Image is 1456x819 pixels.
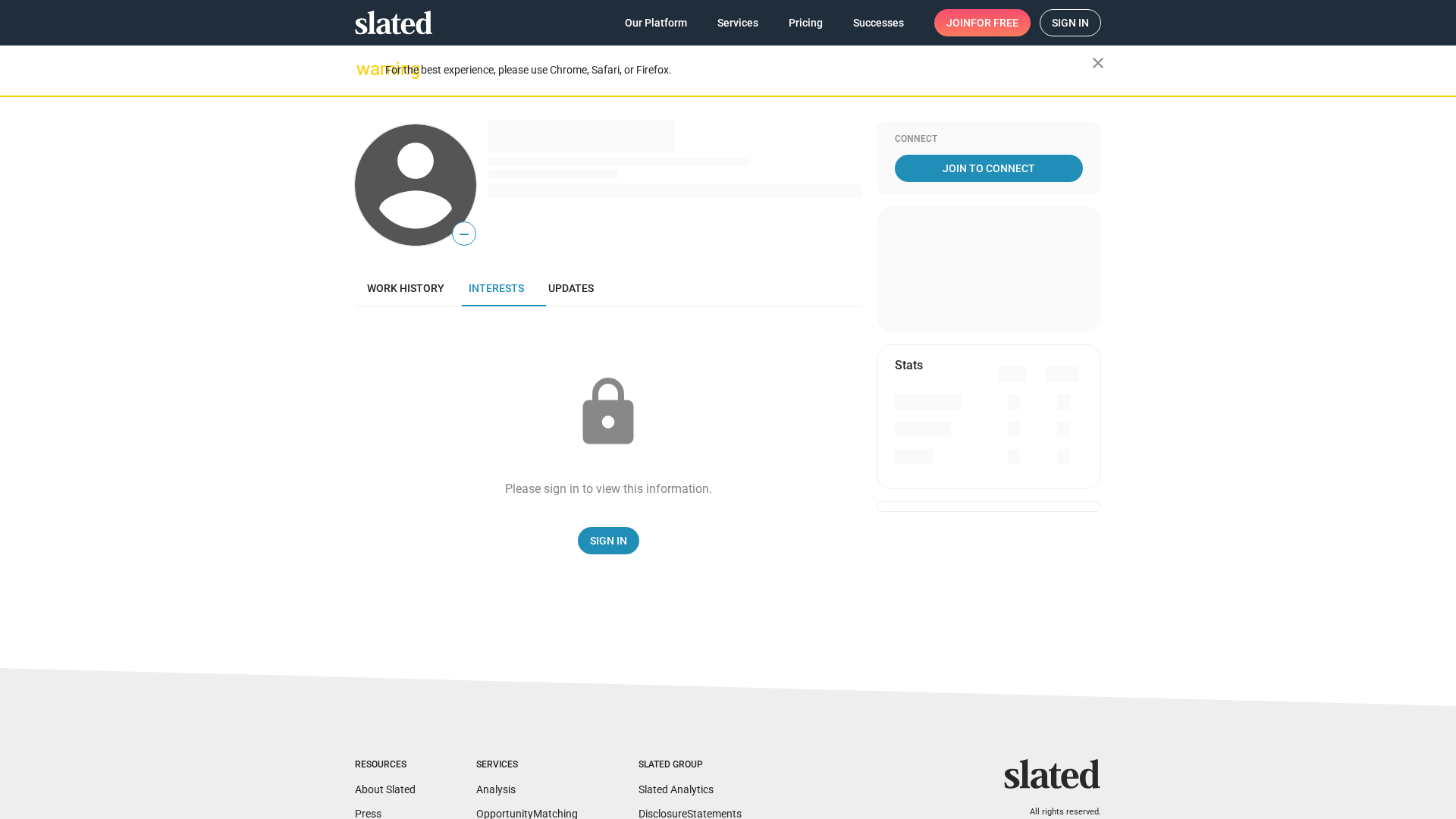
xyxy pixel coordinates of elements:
[841,9,916,36] a: Successes
[355,270,457,306] a: Work history
[476,759,578,771] div: Services
[895,357,923,373] mat-card-title: Stats
[639,783,714,795] a: Slated Analytics
[895,133,1083,146] div: Connect
[934,9,1031,36] a: Joinfor free
[355,759,416,771] div: Resources
[1089,54,1107,72] mat-icon: close
[613,9,699,36] a: Our Platform
[548,282,594,294] span: Updates
[385,60,1092,80] div: For the best experience, please use Chrome, Safari, or Firefox.
[356,60,375,78] mat-icon: warning
[717,9,758,36] span: Services
[1040,9,1101,36] a: Sign in
[639,759,742,771] div: Slated Group
[898,155,1080,182] span: Join To Connect
[1052,10,1089,36] span: Sign in
[476,783,516,795] a: Analysis
[946,9,1018,36] span: Join
[355,783,416,795] a: About Slated
[777,9,835,36] a: Pricing
[570,375,646,450] mat-icon: lock
[971,9,1018,36] span: for free
[853,9,904,36] span: Successes
[590,527,627,554] span: Sign In
[536,270,606,306] a: Updates
[457,270,536,306] a: Interests
[469,282,524,294] span: Interests
[367,282,444,294] span: Work history
[895,155,1083,182] a: Join To Connect
[789,9,823,36] span: Pricing
[453,224,475,244] span: —
[625,9,687,36] span: Our Platform
[705,9,770,36] a: Services
[505,481,712,497] div: Please sign in to view this information.
[578,527,639,554] a: Sign In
